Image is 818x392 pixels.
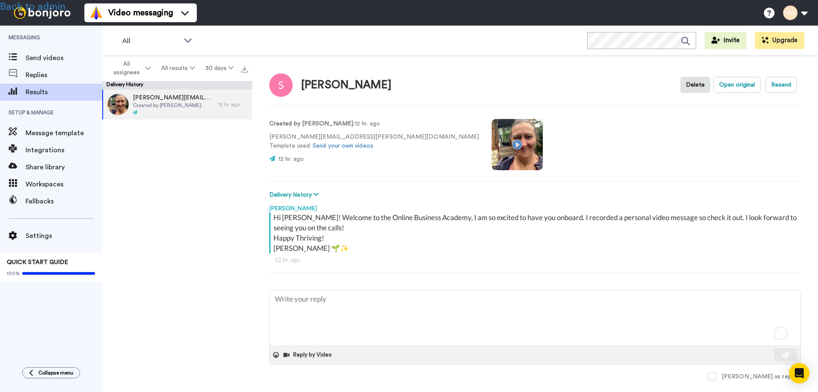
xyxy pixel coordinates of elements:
[109,60,144,77] span: All assignees
[26,196,102,206] span: Fallbacks
[789,363,809,383] div: Open Intercom Messenger
[241,66,248,73] img: export.svg
[714,77,760,93] button: Open original
[781,351,791,358] img: send-white.svg
[269,121,353,127] strong: Created by [PERSON_NAME]
[26,179,102,189] span: Workspaces
[26,145,102,155] span: Integrations
[26,162,102,172] span: Share library
[278,156,304,162] span: 12 hr. ago
[26,128,102,138] span: Message template
[218,101,248,108] div: 12 hr. ago
[107,94,129,115] img: d69d9b0c-6121-466e-87f0-fc4d42b786be-thumb.jpg
[122,36,179,46] span: All
[282,348,334,361] button: Reply by Video
[7,270,20,277] span: 100%
[7,259,68,265] span: QUICK START GUIDE
[104,56,156,80] button: All assignees
[705,32,746,49] button: Invite
[108,7,173,19] span: Video messaging
[200,61,239,76] button: 30 days
[26,87,102,97] span: Results
[38,369,73,376] span: Collapse menu
[755,32,804,49] button: Upgrade
[102,81,252,90] div: Delivery History
[133,93,214,102] span: [PERSON_NAME][EMAIL_ADDRESS][PERSON_NAME][DOMAIN_NAME]
[680,77,710,93] button: Delete
[274,256,796,264] div: 12 hr. ago
[22,367,80,378] button: Collapse menu
[133,102,214,109] span: Created by [PERSON_NAME]
[274,212,799,253] div: Hi [PERSON_NAME]! Welcome to the Online Business Academy, I am so excited to have you onboard. I ...
[269,190,321,200] button: Delivery history
[269,119,479,128] p: : 12 hr. ago
[156,61,200,76] button: All results
[26,231,102,241] span: Settings
[26,53,102,63] span: Send videos
[301,79,392,91] div: [PERSON_NAME]
[89,6,103,20] img: vm-color.svg
[766,77,797,93] button: Resend
[313,143,373,149] a: Send your own videos
[239,62,251,75] button: Export all results that match these filters now.
[102,90,252,119] a: [PERSON_NAME][EMAIL_ADDRESS][PERSON_NAME][DOMAIN_NAME]Created by [PERSON_NAME]12 hr. ago
[270,290,801,345] textarea: To enrich screen reader interactions, please activate Accessibility in Grammarly extension settings
[269,200,801,212] div: [PERSON_NAME]
[269,133,479,151] p: [PERSON_NAME][EMAIL_ADDRESS][PERSON_NAME][DOMAIN_NAME] Template used:
[269,73,293,97] img: Image of Suzanne jenne
[26,70,102,80] span: Replies
[722,372,801,381] div: [PERSON_NAME] as replied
